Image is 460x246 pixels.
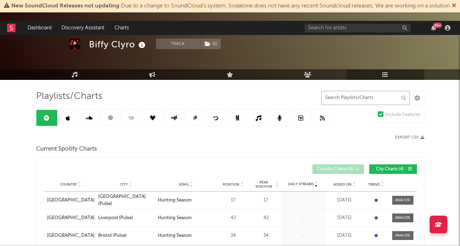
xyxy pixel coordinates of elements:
[98,215,133,222] div: Liverpool (Pulse)
[158,232,214,239] a: Hunting Season
[253,232,279,239] div: 34
[158,232,192,239] div: Hunting Season
[327,197,362,204] div: [DATE]
[333,182,352,187] span: Added On
[11,3,450,9] span: : Due to a change to SoundCloud's system, Sodatone does not have any recent Soundcloud releases. ...
[253,215,279,222] div: 42
[120,182,128,187] span: City
[156,39,200,49] button: Track
[98,232,127,239] div: Bristol (Pulse)
[452,3,456,9] span: Dismiss
[23,21,56,35] a: Dashboard
[433,23,442,28] div: 99 +
[11,3,119,9] span: New SoundCloud Releases not updating
[47,232,95,239] a: [GEOGRAPHIC_DATA]
[374,167,406,171] span: City Charts ( 4 )
[431,25,436,31] button: 99+
[109,21,134,35] a: Charts
[395,135,424,140] button: Export CSV
[98,215,154,222] a: Liverpool (Pulse)
[60,182,77,187] span: Country
[158,197,214,204] a: Hunting Season
[47,197,95,204] a: [GEOGRAPHIC_DATA]
[98,232,154,239] a: Bristol (Pulse)
[368,182,380,187] span: Trend
[321,91,410,105] input: Search Playlists/Charts
[217,197,249,204] div: 17
[201,39,221,49] button: (1)
[179,182,189,187] span: Song
[327,215,362,222] div: [DATE]
[36,92,102,101] span: Playlists/Charts
[312,164,364,174] button: Country Charts(0)
[253,180,275,189] span: Peak Position
[158,215,214,222] a: Hunting Season
[369,164,417,174] button: City Charts(4)
[47,215,95,222] a: [GEOGRAPHIC_DATA]
[223,182,239,187] span: Position
[200,39,221,49] span: ( 1 )
[217,232,249,239] div: 34
[253,197,279,204] div: 17
[305,24,411,33] input: Search for artists
[56,21,109,35] a: Discovery Assistant
[36,145,97,153] span: Current Spotify Charts
[317,167,353,171] span: Country Charts ( 0 )
[89,39,147,50] div: Biffy Clyro
[98,193,154,207] a: [GEOGRAPHIC_DATA] (Pulse)
[288,182,314,187] span: Daily Streams
[217,215,249,222] div: 42
[158,215,192,222] div: Hunting Season
[327,232,362,239] div: [DATE]
[385,111,420,119] div: Include Features
[158,197,192,204] div: Hunting Season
